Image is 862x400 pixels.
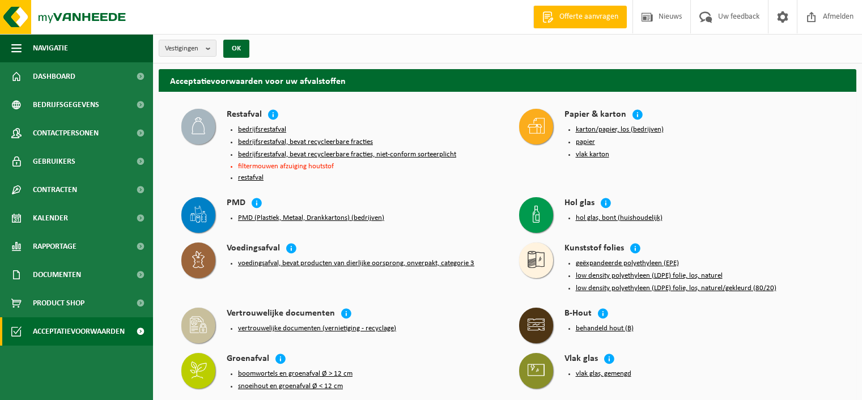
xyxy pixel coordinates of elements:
button: behandeld hout (B) [576,324,634,333]
button: restafval [238,173,264,182]
h4: Voedingsafval [227,242,280,256]
button: bedrijfsrestafval, bevat recycleerbare fracties, niet-conform sorteerplicht [238,150,456,159]
button: boomwortels en groenafval Ø > 12 cm [238,369,353,378]
button: vlak karton [576,150,609,159]
button: low density polyethyleen (LDPE) folie, los, naturel/gekleurd (80/20) [576,284,776,293]
span: Gebruikers [33,147,75,176]
span: Bedrijfsgegevens [33,91,99,119]
button: voedingsafval, bevat producten van dierlijke oorsprong, onverpakt, categorie 3 [238,259,474,268]
span: Documenten [33,261,81,289]
h2: Acceptatievoorwaarden voor uw afvalstoffen [159,69,856,91]
span: Kalender [33,204,68,232]
button: OK [223,40,249,58]
a: Offerte aanvragen [533,6,627,28]
span: Dashboard [33,62,75,91]
h4: PMD [227,197,245,210]
h4: Groenafval [227,353,269,366]
h4: Kunststof folies [564,242,624,256]
button: vlak glas, gemengd [576,369,631,378]
button: bedrijfsrestafval [238,125,286,134]
button: vertrouwelijke documenten (vernietiging - recyclage) [238,324,396,333]
button: geëxpandeerde polyethyleen (EPE) [576,259,679,268]
button: snoeihout en groenafval Ø < 12 cm [238,382,343,391]
button: Vestigingen [159,40,216,57]
span: Offerte aanvragen [557,11,621,23]
button: papier [576,138,595,147]
h4: Vlak glas [564,353,598,366]
h4: B-Hout [564,308,592,321]
h4: Papier & karton [564,109,626,122]
span: Vestigingen [165,40,201,57]
li: filtermouwen afzuiging houtstof [238,163,496,170]
span: Product Shop [33,289,84,317]
button: karton/papier, los (bedrijven) [576,125,664,134]
h4: Hol glas [564,197,595,210]
button: PMD (Plastiek, Metaal, Drankkartons) (bedrijven) [238,214,384,223]
h4: Vertrouwelijke documenten [227,308,335,321]
span: Contactpersonen [33,119,99,147]
span: Contracten [33,176,77,204]
button: hol glas, bont (huishoudelijk) [576,214,663,223]
span: Navigatie [33,34,68,62]
button: bedrijfsrestafval, bevat recycleerbare fracties [238,138,373,147]
span: Rapportage [33,232,77,261]
h4: Restafval [227,109,262,122]
span: Acceptatievoorwaarden [33,317,125,346]
button: low density polyethyleen (LDPE) folie, los, naturel [576,271,723,280]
